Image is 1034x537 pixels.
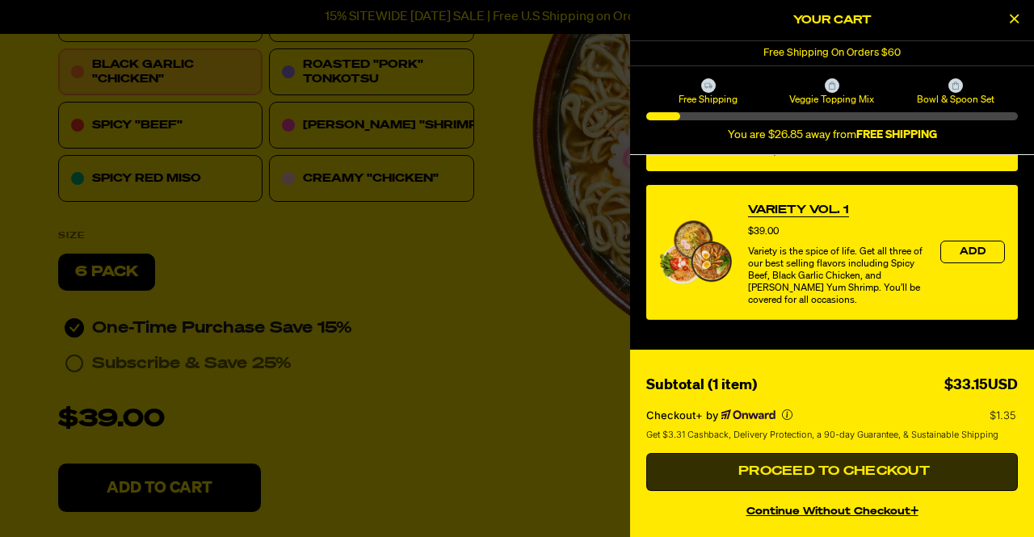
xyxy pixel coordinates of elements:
section: Checkout+ [646,397,1018,453]
span: Bowl & Spoon Set [897,93,1015,106]
div: Variety is the spice of life. Get all three of our best selling flavors including Spicy Beef, Bla... [748,246,924,307]
div: You are $26.85 away from [646,128,1018,142]
b: FREE SHIPPING [856,129,937,141]
button: Add the product, Variety Vol. 1 to Cart [940,241,1005,263]
span: by [706,409,718,422]
span: Proceed to Checkout [734,465,930,478]
button: More info [782,409,792,420]
h2: Your Cart [646,8,1018,32]
span: Get $3.31 Cashback, Delivery Protection, a 90-day Guarantee, & Sustainable Shipping [646,428,998,442]
span: Subtotal (1 item) [646,378,757,392]
div: product [646,184,1018,320]
p: $1.35 [990,409,1018,422]
button: continue without Checkout+ [646,497,1018,521]
button: Close Cart [1002,8,1026,32]
span: Veggie Topping Mix [772,93,891,106]
span: Add [960,247,986,257]
div: 1 of 1 [630,41,1034,65]
a: Powered by Onward [721,409,775,421]
div: $33.15USD [944,374,1018,397]
button: Proceed to Checkout [646,453,1018,492]
span: Free Shipping [649,93,767,106]
span: Checkout+ [646,409,703,422]
a: View Variety Vol. 1 [748,202,849,218]
img: View Variety Vol. 1 [659,220,732,284]
span: $39.00 [748,227,779,237]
